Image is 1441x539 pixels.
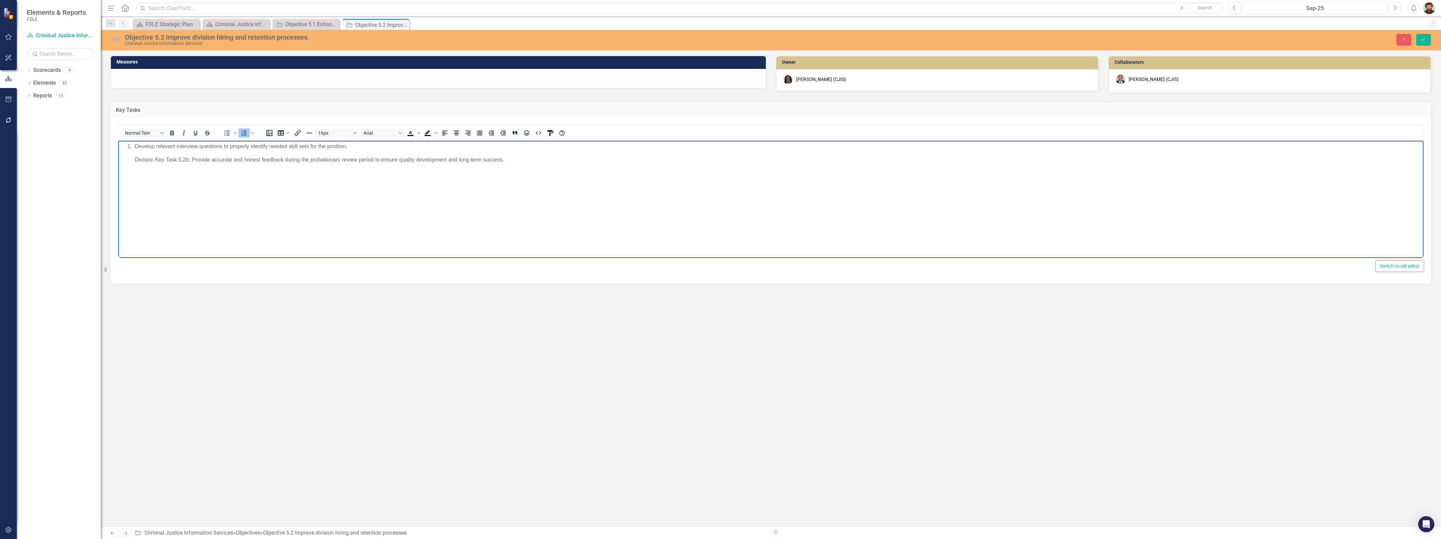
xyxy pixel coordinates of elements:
[3,8,15,19] img: ClearPoint Strategy
[497,128,509,138] button: Increase indent
[274,20,338,29] a: Objective 5.1 Enhance opportunities and strategies regarding member development.
[264,128,275,138] button: Insert image
[796,76,846,83] div: [PERSON_NAME] (CJIS)
[33,92,52,100] a: Reports
[134,20,198,29] a: FDLE Strategic Plan
[55,93,66,98] div: 15
[118,141,1424,258] iframe: Rich Text Area
[221,128,238,138] div: Bullet list
[1129,76,1179,83] div: [PERSON_NAME] (CJIS)
[318,130,351,136] span: 16px
[1423,2,1435,14] img: Christopher Kenworthy
[361,128,404,138] button: Font Arial
[782,60,1095,65] h3: Owner
[1115,60,1427,65] h3: Collaborators
[125,34,869,41] div: Objective 5.2 Improve division hiring and retention processes.
[238,128,255,138] div: Numbered list
[1243,2,1387,14] button: Sep-25
[122,128,166,138] button: Block Normal Text
[236,530,260,536] a: Objectives
[556,128,568,138] button: Help
[190,128,201,138] button: Underline
[304,128,315,138] button: Horizontal line
[1245,4,1385,12] div: Sep-25
[315,128,359,138] button: Font size 16px
[27,16,86,22] small: FDLE
[292,128,303,138] button: Insert/edit link
[509,128,521,138] button: Blockquote
[533,128,544,138] button: HTML Editor
[27,48,94,60] input: Search Below...
[136,2,1223,14] input: Search ClearPoint...
[33,79,56,87] a: Elements
[204,20,268,29] a: Criminal Justice Information Services Landing Page
[125,41,869,46] div: Criminal Justice Information Services
[215,20,268,29] div: Criminal Justice Information Services Landing Page
[1418,516,1434,532] div: Open Intercom Messenger
[355,21,408,29] div: Objective 5.2 Improve division hiring and retention processes.
[486,128,497,138] button: Decrease indent
[125,130,158,136] span: Normal Text
[145,20,198,29] div: FDLE Strategic Plan
[135,529,766,537] div: » »
[521,128,532,138] button: Emojis
[263,530,408,536] div: Objective 5.2 Improve division hiring and retention processes.
[405,128,422,138] div: Text color Black
[27,8,86,16] span: Elements & Reports
[144,530,233,536] a: Criminal Justice Information Services
[285,20,338,29] div: Objective 5.1 Enhance opportunities and strategies regarding member development.
[64,68,75,73] div: 4
[1188,3,1222,13] button: Search
[59,80,70,86] div: 33
[117,59,762,64] h3: Measures
[33,66,61,74] a: Scorecards
[544,128,556,138] button: CSS Editor
[783,75,793,84] img: Lucy Saunders
[111,34,122,45] img: Not Defined
[202,128,213,138] button: Strikethrough
[27,32,94,40] a: Criminal Justice Information Services
[1116,75,1125,84] img: Chuck Murphy
[178,128,189,138] button: Italic
[363,130,396,136] span: Arial
[1375,260,1424,272] button: Switch to old editor
[116,107,1426,113] h3: Key Tasks
[275,128,292,138] button: Table
[422,128,439,138] div: Background color Black
[474,128,485,138] button: Justify
[166,128,178,138] button: Bold
[1198,5,1212,10] span: Search
[463,128,474,138] button: Align right
[439,128,450,138] button: Align left
[451,128,462,138] button: Align center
